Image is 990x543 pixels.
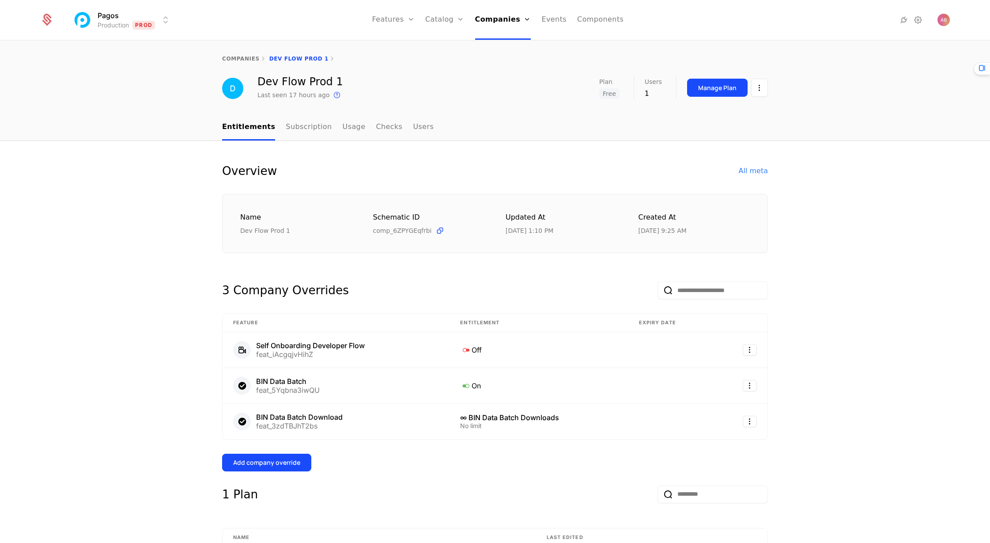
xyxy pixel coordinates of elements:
button: Select action [751,79,768,97]
span: Users [645,79,662,85]
th: Entitlement [450,314,628,332]
a: Entitlements [222,114,275,140]
a: companies [222,56,260,62]
a: Settings [913,15,923,25]
button: Select action [743,344,757,356]
div: feat_5Yqbna3iwQU [256,387,320,394]
div: Self Onboarding Developer Flow [256,342,365,349]
button: Open user button [937,14,950,26]
ul: Choose Sub Page [222,114,434,140]
nav: Main [222,114,768,140]
div: No limit [460,423,617,429]
div: Off [460,344,617,356]
div: Schematic ID [373,212,485,223]
span: Prod [132,21,155,30]
div: BIN Data Batch Download [256,414,343,421]
div: 1 Plan [222,486,258,503]
button: Add company override [222,454,311,471]
div: 3 Company Overrides [222,281,349,299]
div: Name [240,212,352,223]
a: Usage [343,114,366,140]
th: Feature [223,314,450,332]
th: Expiry date [628,314,715,332]
div: feat_iAcgqjvHihZ [256,351,365,358]
div: Add company override [233,458,300,467]
div: ∞ BIN Data Batch Downloads [460,414,617,421]
div: feat_3zdTBJhT2bs [256,422,343,429]
div: All meta [739,166,768,176]
a: Users [413,114,434,140]
div: 8/21/25, 9:25 AM [639,226,687,235]
a: Subscription [286,114,332,140]
div: Last seen 17 hours ago [257,91,330,99]
img: Dev Flow Prod 1 [222,78,243,99]
div: BIN Data Batch [256,378,320,385]
button: Select environment [75,10,171,30]
div: Production [98,21,129,30]
button: Select action [743,416,757,427]
span: Free [599,88,620,99]
div: Manage Plan [698,84,737,92]
div: Dev Flow Prod 1 [257,76,343,87]
div: Updated at [506,212,617,223]
a: Integrations [899,15,909,25]
a: Checks [376,114,402,140]
span: Pagos [98,10,119,21]
div: Dev Flow Prod 1 [240,226,352,235]
div: Overview [222,162,277,180]
div: On [460,380,617,391]
img: Pagos [72,9,93,30]
span: comp_6ZPYGEqfrbi [373,226,432,235]
img: Andy Barker [937,14,950,26]
div: 8/21/25, 1:10 PM [506,226,553,235]
div: 1 [645,88,662,99]
div: Created at [639,212,750,223]
span: Plan [599,79,612,85]
button: Manage Plan [687,79,748,97]
button: Select action [743,380,757,391]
